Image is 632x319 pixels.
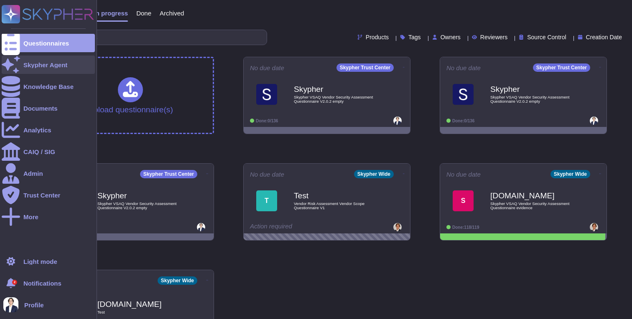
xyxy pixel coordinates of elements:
[294,85,377,93] b: Skypher
[158,276,197,285] div: Skypher Wide
[2,34,95,52] a: Questionnaires
[256,119,278,123] span: Done: 0/136
[160,10,184,16] span: Archived
[250,65,284,71] span: No due date
[490,85,574,93] b: Skypher
[140,170,197,178] div: Skypher Trust Center
[2,142,95,161] a: CAIQ / SIG
[23,127,51,133] div: Analytics
[97,310,181,314] span: Test
[441,34,461,40] span: Owners
[23,258,57,265] div: Light mode
[250,223,352,231] div: Action required
[453,190,474,211] div: S
[590,116,598,125] img: user
[2,77,95,96] a: Knowledge Base
[97,192,181,200] b: Skypher
[490,192,574,200] b: [DOMAIN_NAME]
[336,63,394,72] div: Skypher Trust Center
[480,34,507,40] span: Reviewers
[88,77,173,114] div: Upload questionnaire(s)
[408,34,421,40] span: Tags
[586,34,622,40] span: Creation Date
[23,149,55,155] div: CAIQ / SIG
[23,280,61,286] span: Notifications
[2,296,24,314] button: user
[250,171,284,177] span: No due date
[2,186,95,204] a: Trust Center
[2,56,95,74] a: Skypher Agent
[97,202,181,210] span: Skypher VSAQ Vendor Security Assessment Questionnaire V2.0.2 empty
[452,119,474,123] span: Done: 0/136
[2,99,95,117] a: Documents
[354,170,394,178] div: Skypher Wide
[23,192,60,198] div: Trust Center
[294,95,377,103] span: Skypher VSAQ Vendor Security Assessment Questionnaire V2.0.2 empty
[97,300,181,308] b: [DOMAIN_NAME]
[393,223,402,231] img: user
[393,116,402,125] img: user
[2,121,95,139] a: Analytics
[23,84,74,90] div: Knowledge Base
[294,202,377,210] span: Vendor Risk Assessment Vendor Scope Questionnaire V1
[453,84,474,105] img: Logo
[490,95,574,103] span: Skypher VSAQ Vendor Security Assessment Questionnaire V2.0.2 empty
[12,280,17,285] div: 2
[136,10,151,16] span: Done
[3,297,18,312] img: user
[294,192,377,200] b: Test
[256,84,277,105] img: Logo
[446,65,481,71] span: No due date
[256,190,277,211] div: T
[366,34,389,40] span: Products
[23,170,43,177] div: Admin
[23,214,38,220] div: More
[527,34,566,40] span: Source Control
[23,62,67,68] div: Skypher Agent
[2,164,95,182] a: Admin
[490,202,574,210] span: Skypher VSAQ Vendor Security Assessment Questionnaire evidence
[533,63,590,72] div: Skypher Trust Center
[23,40,69,46] div: Questionnaires
[24,302,44,308] span: Profile
[197,223,205,231] img: user
[452,225,479,230] span: Done: 118/119
[23,105,58,111] div: Documents
[33,30,267,45] input: Search by keywords
[590,223,598,231] img: user
[446,171,481,177] span: No due date
[94,10,128,16] span: In progress
[550,170,590,178] div: Skypher Wide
